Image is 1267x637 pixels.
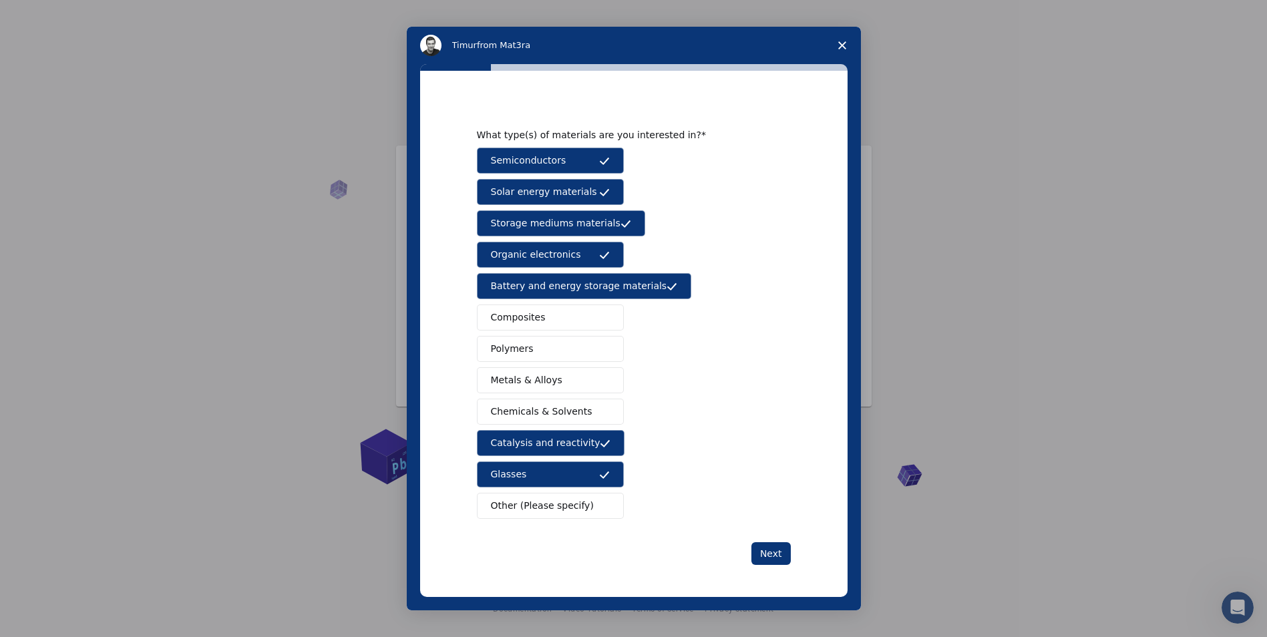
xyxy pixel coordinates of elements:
button: Other (Please specify) [477,493,624,519]
span: Support [27,9,75,21]
button: Glasses [477,461,624,487]
span: Timur [452,40,477,50]
span: Composites [491,310,546,325]
span: from Mat3ra [477,40,530,50]
button: Semiconductors [477,148,624,174]
span: Solar energy materials [491,185,597,199]
span: Polymers [491,342,534,356]
div: What type(s) of materials are you interested in? [477,129,771,141]
span: Glasses [491,467,527,481]
button: Organic electronics [477,242,624,268]
span: Metals & Alloys [491,373,562,387]
button: Catalysis and reactivity [477,430,625,456]
span: Close survey [824,27,861,64]
button: Solar energy materials [477,179,624,205]
button: Storage mediums materials [477,210,645,236]
span: Organic electronics [491,248,581,262]
button: Composites [477,304,624,331]
button: Next [751,542,791,565]
button: Metals & Alloys [477,367,624,393]
span: Storage mediums materials [491,216,620,230]
span: Battery and energy storage materials [491,279,667,293]
span: Semiconductors [491,154,566,168]
span: Chemicals & Solvents [491,405,592,419]
button: Battery and energy storage materials [477,273,692,299]
span: Catalysis and reactivity [491,436,600,450]
img: Profile image for Timur [420,35,441,56]
button: Chemicals & Solvents [477,399,624,425]
span: Other (Please specify) [491,499,594,513]
button: Polymers [477,336,624,362]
